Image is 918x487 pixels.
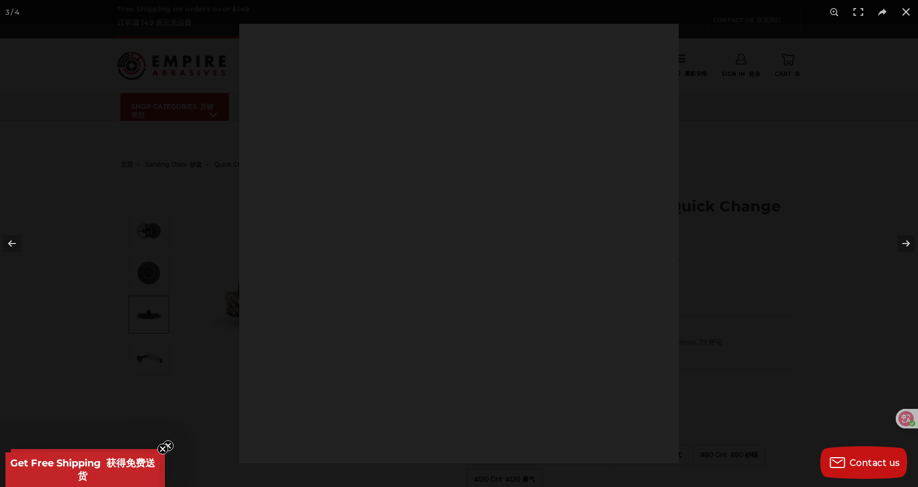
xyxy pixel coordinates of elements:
font: 获得免费送货 [78,457,155,482]
button: Next (arrow right) [880,216,918,271]
div: Get Free Shipping 获得免费送货Close teaser [5,452,160,487]
span: Get Free Shipping [10,457,155,482]
button: Close teaser [163,440,174,451]
span: Contact us [850,458,900,468]
button: Close teaser [157,444,168,454]
div: Get Free Shipping 获得免费送货Close teaser [11,449,165,487]
button: Contact us [820,446,907,479]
